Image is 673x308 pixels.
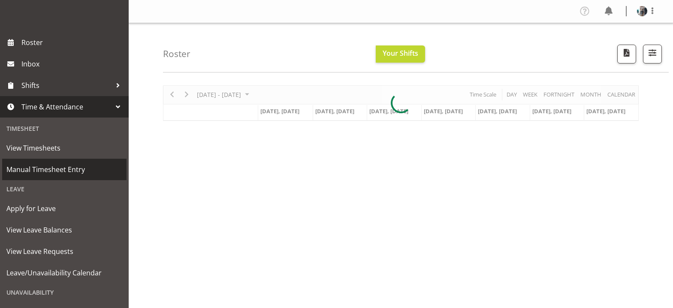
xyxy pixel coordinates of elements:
[2,262,127,284] a: Leave/Unavailability Calendar
[617,45,636,63] button: Download a PDF of the roster according to the set date range.
[383,48,418,58] span: Your Shifts
[6,245,122,258] span: View Leave Requests
[2,159,127,180] a: Manual Timesheet Entry
[21,100,112,113] span: Time & Attendance
[6,202,122,215] span: Apply for Leave
[21,36,124,49] span: Roster
[21,79,112,92] span: Shifts
[2,137,127,159] a: View Timesheets
[2,120,127,137] div: Timesheet
[2,219,127,241] a: View Leave Balances
[6,142,122,154] span: View Timesheets
[2,284,127,301] div: Unavailability
[637,6,647,16] img: karen-rimmer509cc44dc399f68592e3a0628bc04820.png
[21,57,124,70] span: Inbox
[643,45,662,63] button: Filter Shifts
[376,45,425,63] button: Your Shifts
[6,266,122,279] span: Leave/Unavailability Calendar
[2,241,127,262] a: View Leave Requests
[163,49,190,59] h4: Roster
[6,163,122,176] span: Manual Timesheet Entry
[2,180,127,198] div: Leave
[6,223,122,236] span: View Leave Balances
[2,198,127,219] a: Apply for Leave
